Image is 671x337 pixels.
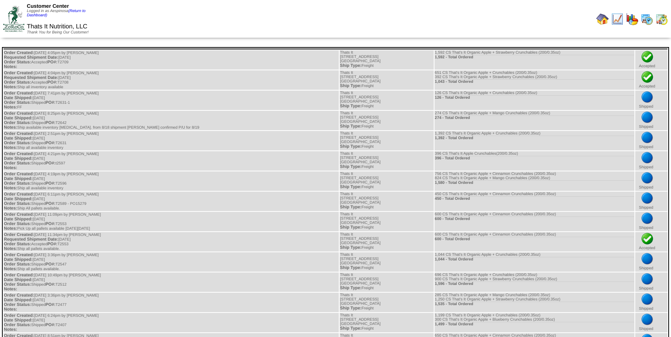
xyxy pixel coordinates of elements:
[434,50,634,70] td: 1,592 CS That's It Organic Apple + Strawberry Crunchables (200/0.35oz)
[4,267,17,271] span: Notes:
[4,116,33,120] span: Date Shipped:
[4,287,17,292] span: Notes:
[4,212,339,231] td: [DATE] 11:09pm by [PERSON_NAME] [DATE] Shipped T2553 Pick Up all pallets available [DATE][DATE]
[4,212,34,217] span: Order Created:
[4,186,17,190] span: Notes:
[46,282,56,287] span: PO#:
[340,164,361,169] span: Ship Type:
[4,242,31,246] span: Order Status:
[4,111,339,130] td: [DATE] 8:25pm by [PERSON_NAME] [DATE] Shipped T2642 Ship available inventory [MEDICAL_DATA]. from...
[340,306,361,311] span: Ship Type:
[47,60,58,65] span: PO#:
[4,55,58,60] span: Requested Shipment Date:
[340,326,361,331] span: Ship Type:
[434,171,634,191] td: 756 CS That's It Organic Apple + Cinnamon Crunchables (200/0.35oz) 824 CS That's It Organic Apple...
[27,9,86,17] a: (Return to Dashboard)
[4,323,31,327] span: Order Status:
[46,120,56,125] span: PO#:
[435,217,634,221] div: 600 - Total Ordered
[46,222,56,226] span: PO#:
[340,144,361,149] span: Ship Type:
[340,104,361,108] span: Ship Type:
[46,262,56,267] span: PO#:
[434,111,634,130] td: 274 CS That's It Organic Apple + Mango Crunchables (200/0.35oz)
[434,313,634,332] td: 1,199 CS That's It Organic Apple + Crunchables (200/0.35oz) 300 CS That's It Organic Apple + Blue...
[340,70,434,90] td: Thats It [STREET_ADDRESS] [GEOGRAPHIC_DATA] Freight
[635,70,667,90] td: Accepted
[641,232,653,245] img: check.png
[46,181,56,186] span: PO#:
[4,293,339,312] td: [DATE] 3:36pm by [PERSON_NAME] [DATE] Shipped T2477
[641,172,653,184] img: bluedot.png
[4,313,34,318] span: Order Created:
[4,272,339,292] td: [DATE] 10:49pm by [PERSON_NAME] [DATE] Shipped T2512
[641,131,653,144] img: bluedot.png
[340,63,361,68] span: Ship Type:
[4,282,31,287] span: Order Status:
[46,141,56,145] span: PO#:
[4,151,339,171] td: [DATE] 4:21pm by [PERSON_NAME] [DATE] Shipped t2597
[635,293,667,312] td: Shipped
[340,124,361,129] span: Ship Type:
[641,71,653,83] img: check.png
[340,212,434,231] td: Thats It [STREET_ADDRESS] [GEOGRAPHIC_DATA] Freight
[4,91,34,96] span: Order Created:
[4,201,31,206] span: Order Status:
[4,307,17,312] span: Notes:
[340,205,361,210] span: Ship Type:
[46,100,56,105] span: PO#:
[4,136,33,141] span: Date Shipped:
[434,192,634,211] td: 450 CS That's It Organic Apple + Cinnamon Crunchables (200/0.35oz)
[340,111,434,130] td: Thats It [STREET_ADDRESS] [GEOGRAPHIC_DATA] Freight
[641,212,653,225] img: bluedot.png
[4,298,33,302] span: Date Shipped:
[4,226,17,231] span: Notes:
[47,80,58,85] span: PO#:
[4,253,34,257] span: Order Created:
[434,131,634,150] td: 1,392 CS That's It Organic Apple + Crunchables (200/0.35oz)
[4,70,339,90] td: [DATE] 4:04pm by [PERSON_NAME] [DATE] Accepted T2708 Ship all inventory available
[27,3,69,9] span: Customer Center
[435,196,634,201] div: 450 - Total Ordered
[435,302,634,306] div: 1,535 - Total Ordered
[4,192,339,211] td: [DATE] 6:11pm by [PERSON_NAME] [DATE] Shipped T2589 - PO15279 Ship All pallets available.
[635,151,667,171] td: Shipped
[340,192,434,211] td: Thats It [STREET_ADDRESS] [GEOGRAPHIC_DATA] Freight
[635,50,667,70] td: Accepted
[641,91,653,103] img: bluedot.png
[635,192,667,211] td: Shipped
[340,91,434,110] td: Thats It [STREET_ADDRESS] [GEOGRAPHIC_DATA] Freight
[340,185,361,189] span: Ship Type:
[4,172,34,176] span: Order Created:
[27,23,88,30] span: Thats It Nutrition, LLC
[4,192,34,197] span: Order Created:
[4,91,339,110] td: [DATE] 7:41pm by [PERSON_NAME] [DATE] Shipped T2631-1 FF
[4,206,17,211] span: Notes:
[340,171,434,191] td: Thats It [STREET_ADDRESS] [GEOGRAPHIC_DATA] Freight
[434,252,634,272] td: 1,044 CS That's It Organic Apple + Crunchables (200/0.35oz)
[4,313,339,332] td: [DATE] 6:24pm by [PERSON_NAME] [DATE] Shipped T2407
[340,225,361,230] span: Ship Type:
[4,232,34,237] span: Order Created:
[435,79,634,84] div: 1,043 - Total Ordered
[4,141,31,145] span: Order Status:
[340,252,434,272] td: Thats It [STREET_ADDRESS] [GEOGRAPHIC_DATA] Freight
[641,253,653,265] img: bluedot.png
[4,100,31,105] span: Order Status:
[4,131,339,150] td: [DATE] 2:51pm by [PERSON_NAME] [DATE] Shipped T2631 Ship all available inventory
[4,85,17,89] span: Notes:
[4,222,31,226] span: Order Status:
[435,95,634,100] div: 126 - Total Ordered
[46,302,56,307] span: PO#:
[4,75,58,80] span: Requested Shipment Date:
[641,293,653,306] img: bluedot.png
[4,252,339,272] td: [DATE] 3:36pm by [PERSON_NAME] [DATE] Shipped T2547 Ship all pallets available.
[635,272,667,292] td: Shipped
[641,51,653,63] img: check.png
[4,145,17,150] span: Notes:
[340,265,361,270] span: Ship Type:
[435,237,634,241] div: 600 - Total Ordered
[4,156,33,161] span: Date Shipped:
[435,180,634,185] div: 1,580 - Total Ordered
[635,171,667,191] td: Shipped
